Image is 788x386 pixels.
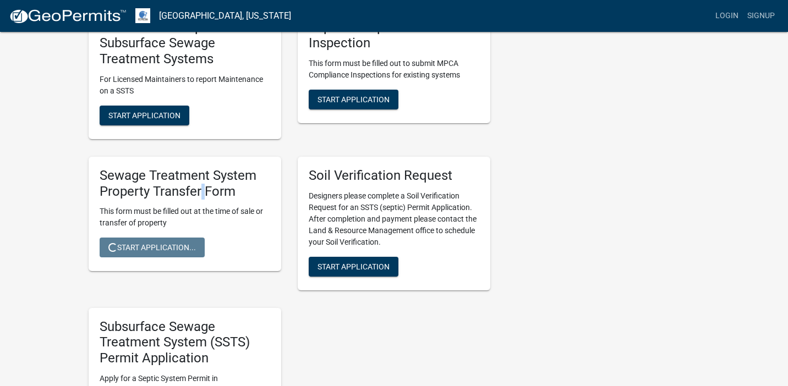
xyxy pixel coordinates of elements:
[309,168,479,184] h5: Soil Verification Request
[309,19,479,51] h5: Septic Compliance Inspection
[318,95,390,103] span: Start Application
[100,206,270,229] p: This form must be filled out at the time of sale or transfer of property
[100,74,270,97] p: For Licensed Maintainers to report Maintenance on a SSTS
[743,5,779,26] a: Signup
[100,238,205,257] button: Start Application...
[309,90,398,109] button: Start Application
[711,5,743,26] a: Login
[108,111,180,119] span: Start Application
[100,168,270,200] h5: Sewage Treatment System Property Transfer Form
[309,190,479,248] p: Designers please complete a Soil Verification Request for an SSTS (septic) Permit Application. Af...
[318,262,390,271] span: Start Application
[135,8,150,23] img: Otter Tail County, Minnesota
[108,243,196,252] span: Start Application...
[309,257,398,277] button: Start Application
[159,7,291,25] a: [GEOGRAPHIC_DATA], [US_STATE]
[100,19,270,67] h5: Maintenance Report for Subsurface Sewage Treatment Systems
[100,106,189,125] button: Start Application
[309,58,479,81] p: This form must be filled out to submit MPCA Compliance Inspections for existing systems
[100,319,270,366] h5: Subsurface Sewage Treatment System (SSTS) Permit Application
